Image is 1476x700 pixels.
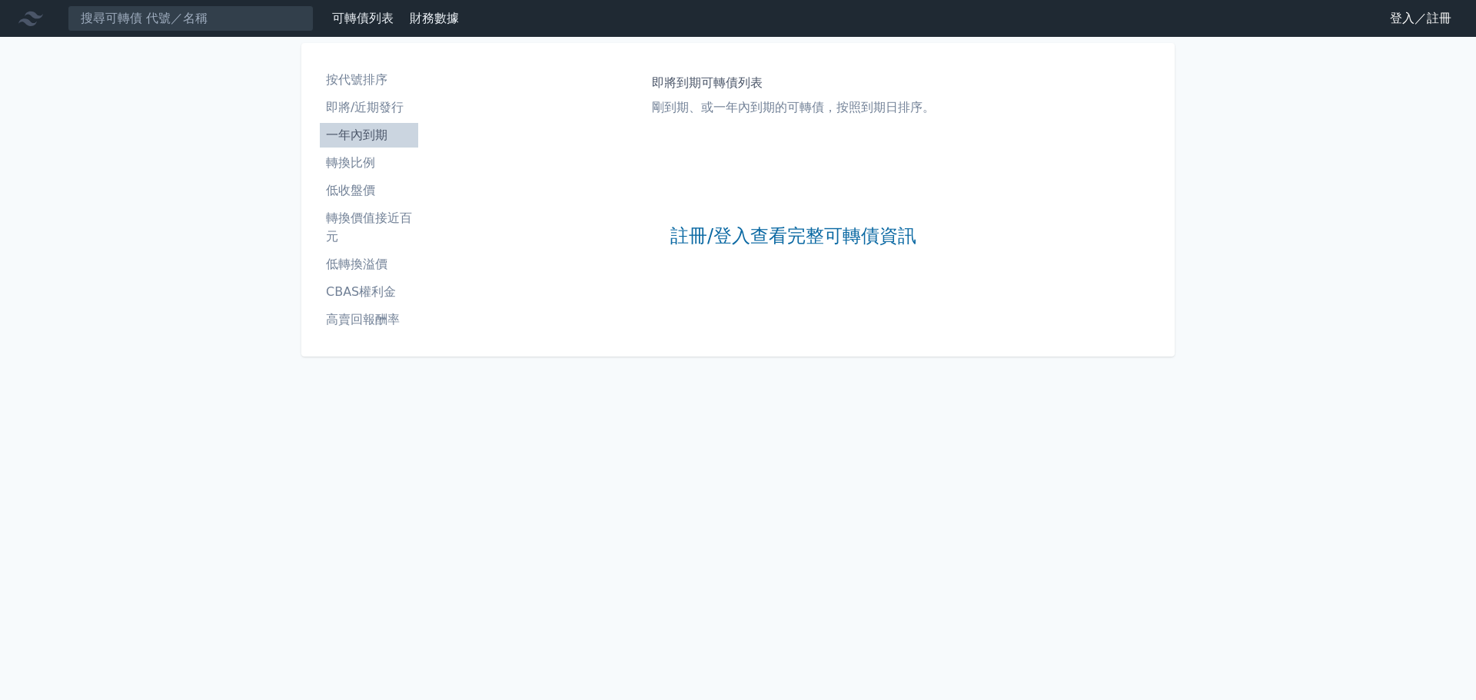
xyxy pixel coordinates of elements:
input: 搜尋可轉債 代號／名稱 [68,5,314,32]
a: 轉換比例 [320,151,418,175]
li: 按代號排序 [320,71,418,89]
li: 轉換比例 [320,154,418,172]
h1: 即將到期可轉債列表 [652,74,935,92]
a: 按代號排序 [320,68,418,92]
a: 財務數據 [410,11,459,25]
a: 可轉債列表 [332,11,394,25]
a: CBAS權利金 [320,280,418,304]
a: 即將/近期發行 [320,95,418,120]
li: 低收盤價 [320,181,418,200]
a: 轉換價值接近百元 [320,206,418,249]
li: 高賣回報酬率 [320,310,418,329]
li: 一年內到期 [320,126,418,144]
a: 高賣回報酬率 [320,307,418,332]
li: 低轉換溢價 [320,255,418,274]
a: 低轉換溢價 [320,252,418,277]
a: 低收盤價 [320,178,418,203]
a: 登入／註冊 [1378,6,1464,31]
a: 一年內到期 [320,123,418,148]
li: 即將/近期發行 [320,98,418,117]
li: CBAS權利金 [320,283,418,301]
li: 轉換價值接近百元 [320,209,418,246]
p: 剛到期、或一年內到期的可轉債，按照到期日排序。 [652,98,935,117]
a: 註冊/登入查看完整可轉債資訊 [670,224,916,249]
